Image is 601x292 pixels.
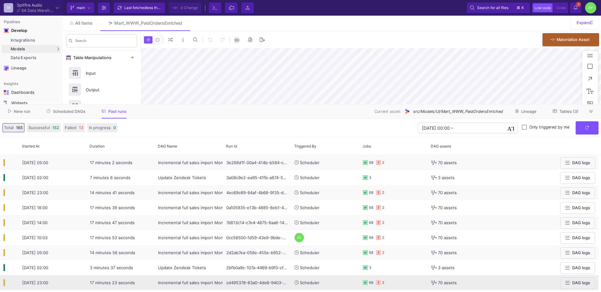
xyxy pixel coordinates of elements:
span: Tables (3) [559,109,578,114]
div: 2 [382,245,384,260]
button: Failed13 [63,123,85,132]
span: 70 assets [438,275,457,290]
a: Data Exports [2,54,61,62]
span: Scheduler [300,175,320,180]
span: Scheduler [300,205,320,210]
div: 3 [369,260,371,275]
a: Navigation iconDashboards [2,88,61,98]
div: Table Manipulations [63,65,141,167]
span: Search for all files [477,3,508,13]
span: 17 minutes 47 seconds [90,220,135,225]
button: DAG logs [560,202,595,214]
div: Input [82,68,125,78]
div: SA Data Warehouse [21,8,53,13]
span: Incremental full sales import Mon-Sat - CSVs REMOVED [158,190,267,195]
span: Successful [28,125,50,131]
span: 7 minutes 6 seconds [90,175,131,180]
span: 165 [16,125,23,131]
button: Past runs [94,107,134,116]
div: 68 [369,230,373,245]
span: [DATE] 02:00 [22,175,48,180]
div: cd495376-63a0-4de6-9403-6c7b0b160265 [223,275,291,290]
span: [DATE] 18:00 [22,205,48,210]
span: Failed [65,125,76,131]
span: DAG Name [158,144,177,149]
div: 2 [382,200,384,215]
input: End datetime [455,125,496,130]
span: Triggered By [294,144,316,149]
span: 70 assets [438,230,457,245]
span: Incremental full sales import Mon-Sat - CSVs REMOVED [158,205,267,210]
span: main [77,3,85,13]
input: Search [75,40,135,44]
div: Data Exports [11,55,59,60]
div: 2d2ab7ea-058e-455e-b952-aa3c6c108148 [223,245,291,260]
button: Materialize Asset [542,33,599,46]
img: Navigation icon [4,66,9,71]
a: Navigation iconLineage [2,63,61,73]
span: DAG logs [572,220,590,225]
div: 2 [382,230,384,245]
span: Low code [535,6,551,10]
span: DAG logs [572,250,590,255]
span: [DATE] 10:03 [22,235,48,240]
span: Scheduler [300,220,320,225]
a: Navigation iconWidgets [2,98,61,108]
div: AY [295,233,304,242]
span: 70 assets [438,185,457,200]
button: Input [63,65,141,81]
span: 17 minutes 39 seconds [90,205,135,210]
button: Output [63,81,141,98]
span: ⌘ [516,4,520,12]
span: Past runs [108,109,126,114]
button: DAG logs [560,172,595,184]
img: Navigation icon [4,101,9,106]
span: 3 minutes 37 seconds [90,265,133,270]
div: 7d813c14-c7e4-4875-8aa8-1401ce45bd23 [223,215,291,230]
span: [DATE] 23:00 [22,280,48,285]
button: DAG logs [560,232,595,244]
div: Union [82,102,125,111]
mat-expansion-panel-header: Table Manipulations [63,51,141,65]
span: Materialize Asset [557,37,590,42]
span: 70 assets [438,215,457,230]
span: Scheduler [300,280,320,285]
span: 70 assets [438,155,457,170]
input: Start datetime [422,125,450,130]
button: DAG logs [560,247,595,259]
span: [DATE] 05:00 [22,250,48,255]
div: 0cc56500-fd59-43e8-9bde-bcdf76b13acb [223,230,291,245]
div: Mart_WWW_PaidOrdersEnriched [114,21,182,26]
span: 3 assets [438,170,455,185]
span: Table Manipulations [71,55,111,60]
span: Only triggered by me [529,125,569,130]
span: Scheduler [300,160,320,165]
span: Scheduler [300,265,320,270]
span: Models [11,47,25,52]
button: Union [63,98,141,114]
div: Widgets [11,101,52,106]
div: Last fetched [124,3,162,13]
span: Scheduler [300,190,320,195]
button: main [67,3,94,13]
div: 68 [369,155,373,170]
button: Last fetchedless than a minute ago [114,3,165,13]
span: DAG logs [572,235,590,240]
button: DAG logs [560,157,595,169]
div: 2bfb0a9c-107a-4469-b9f0-cfe10d0e0213 [223,260,291,275]
span: In progress [89,125,111,131]
span: Incremental full sales import Mon-Sat - CSVs REMOVED [158,220,267,225]
div: AY [585,2,596,13]
span: 70 assets [438,200,457,215]
span: k [521,4,524,12]
div: 3 [369,170,371,185]
span: [DATE] 05:00 [22,160,48,165]
div: 2 [382,185,384,200]
button: Lineage [507,107,544,116]
button: Scheduled DAGs [39,107,93,116]
span: 17 minutes 23 seconds [90,280,135,285]
span: Incremental full sales import Mon-Sat - CSVs REMOVED [158,280,267,285]
span: Incremental full sales import Mon-Sat - CSVs REMOVED [158,160,267,165]
span: DAG logs [572,190,590,195]
img: Navigation icon [4,28,9,33]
